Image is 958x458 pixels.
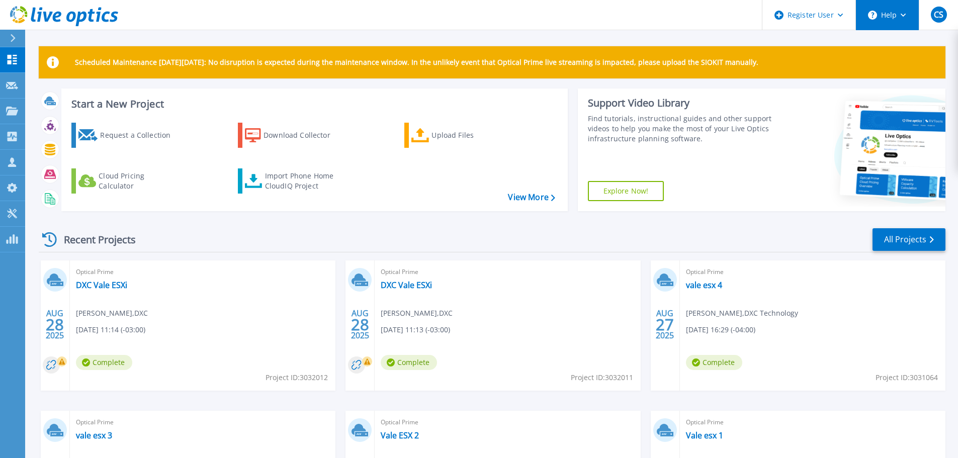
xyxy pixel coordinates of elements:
[76,417,329,428] span: Optical Prime
[45,306,64,343] div: AUG 2025
[75,58,758,66] p: Scheduled Maintenance [DATE][DATE]: No disruption is expected during the maintenance window. In t...
[71,168,184,194] a: Cloud Pricing Calculator
[266,372,328,383] span: Project ID: 3032012
[46,320,64,329] span: 28
[351,320,369,329] span: 28
[381,430,419,440] a: Vale ESX 2
[571,372,633,383] span: Project ID: 3032011
[508,193,555,202] a: View More
[39,227,149,252] div: Recent Projects
[381,417,634,428] span: Optical Prime
[76,280,127,290] a: DXC Vale ESXi
[71,99,555,110] h3: Start a New Project
[588,114,775,144] div: Find tutorials, instructional guides and other support videos to help you make the most of your L...
[381,324,450,335] span: [DATE] 11:13 (-03:00)
[686,355,742,370] span: Complete
[238,123,350,148] a: Download Collector
[934,11,943,19] span: CS
[100,125,181,145] div: Request a Collection
[381,280,432,290] a: DXC Vale ESXi
[76,266,329,278] span: Optical Prime
[656,320,674,329] span: 27
[76,308,148,319] span: [PERSON_NAME] , DXC
[76,324,145,335] span: [DATE] 11:14 (-03:00)
[686,430,723,440] a: Vale esx 1
[686,417,939,428] span: Optical Prime
[381,308,453,319] span: [PERSON_NAME] , DXC
[71,123,184,148] a: Request a Collection
[99,171,179,191] div: Cloud Pricing Calculator
[381,266,634,278] span: Optical Prime
[588,97,775,110] div: Support Video Library
[431,125,512,145] div: Upload Files
[265,171,343,191] div: Import Phone Home CloudIQ Project
[876,372,938,383] span: Project ID: 3031064
[381,355,437,370] span: Complete
[655,306,674,343] div: AUG 2025
[351,306,370,343] div: AUG 2025
[264,125,344,145] div: Download Collector
[404,123,516,148] a: Upload Files
[873,228,945,251] a: All Projects
[588,181,664,201] a: Explore Now!
[76,355,132,370] span: Complete
[686,280,722,290] a: vale esx 4
[686,324,755,335] span: [DATE] 16:29 (-04:00)
[686,266,939,278] span: Optical Prime
[686,308,798,319] span: [PERSON_NAME] , DXC Technology
[76,430,112,440] a: vale esx 3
